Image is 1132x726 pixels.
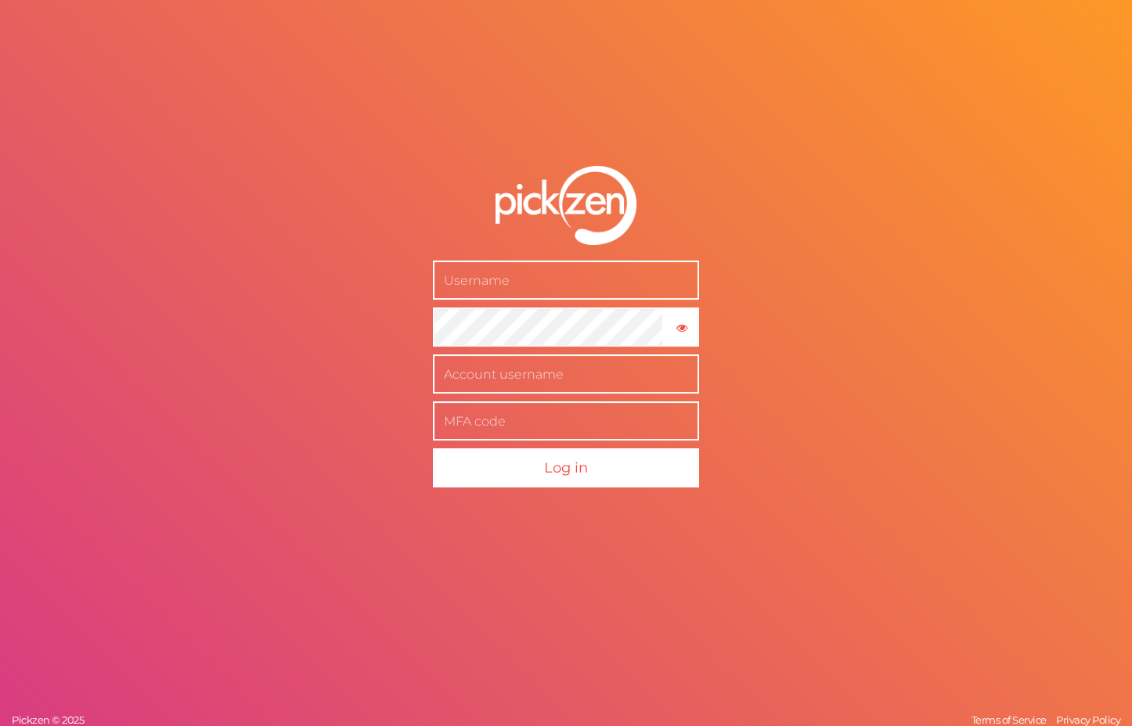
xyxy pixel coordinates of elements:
input: MFA code [433,402,699,441]
img: pz-logo-white.png [496,166,636,246]
a: Pickzen © 2025 [8,713,88,726]
button: Log in [433,449,699,488]
span: Terms of Service [972,713,1047,726]
input: Username [433,261,699,300]
span: Log in [544,460,588,477]
input: Account username [433,355,699,394]
span: Privacy Policy [1056,713,1120,726]
a: Privacy Policy [1052,713,1124,726]
a: Terms of Service [968,713,1051,726]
